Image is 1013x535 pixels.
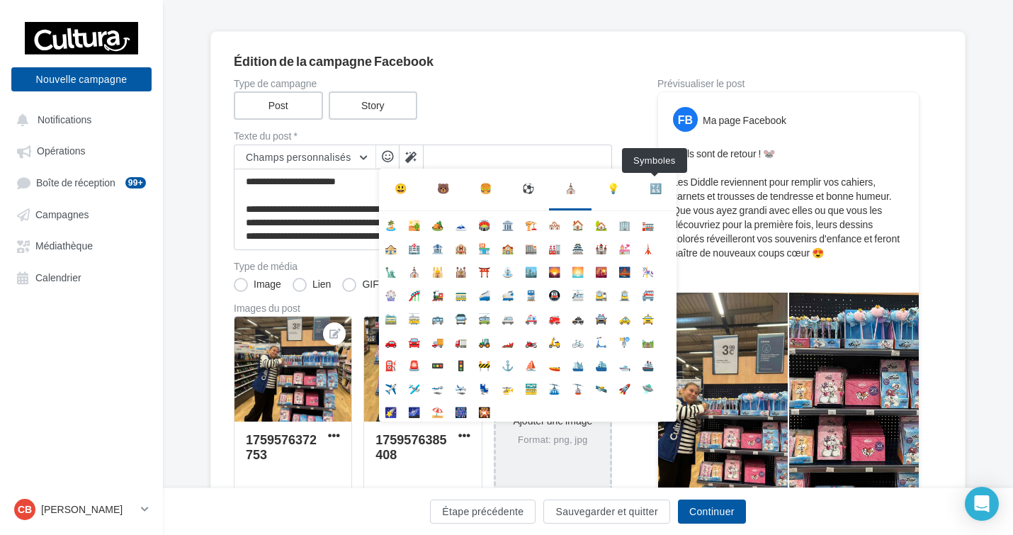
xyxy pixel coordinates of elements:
li: 🚨 [402,351,426,375]
li: 🎇 [472,398,496,422]
button: Sauvegarder et quitter [543,500,669,524]
li: 🛩️ [402,375,426,398]
li: 🏦 [426,235,449,258]
li: 🚋 [402,305,426,328]
button: Champs personnalisés [234,145,375,169]
li: 🛴 [589,328,613,351]
li: 🎠 [636,258,660,281]
label: Story [329,91,418,120]
span: Campagnes [35,208,89,220]
li: 🚗 [379,328,402,351]
li: 🏘️ [543,211,566,235]
li: 🌄 [543,258,566,281]
li: 🌌 [402,398,426,422]
li: 🗼 [636,235,660,258]
li: 🚢 [636,351,660,375]
span: CB [18,502,32,517]
li: 🚍 [449,305,472,328]
div: Prévisualiser le post [657,79,919,89]
li: 🏤 [379,235,402,258]
label: Type de campagne [234,79,612,89]
li: 🚧 [472,351,496,375]
li: 🚌 [426,305,449,328]
a: Opérations [9,137,154,163]
div: 🍔 [480,180,492,197]
li: 🏍️ [519,328,543,351]
li: ⛩️ [472,258,496,281]
li: ⛽ [379,351,402,375]
li: 🚄 [472,281,496,305]
div: 😃 [395,180,407,197]
a: Boîte de réception99+ [9,169,154,196]
li: 🏕️ [426,211,449,235]
li: 🌠 [379,398,402,422]
span: Opérations [37,145,85,157]
li: 🚖 [636,305,660,328]
button: Continuer [678,500,746,524]
li: 🚔 [589,305,613,328]
li: 🚟 [519,375,543,398]
div: 💡 [607,180,619,197]
li: 🚓 [566,305,589,328]
li: 🏗️ [519,211,543,235]
li: ✈️ [379,375,402,398]
li: 🚝 [636,281,660,305]
div: ⛪ [565,180,577,197]
li: 🚚 [426,328,449,351]
li: 🛤️ [636,328,660,351]
div: Édition de la campagne Facebook [234,55,942,67]
li: 🏝️ [379,211,402,235]
div: Open Intercom Messenger [965,487,999,521]
li: 🚡 [566,375,589,398]
p: [PERSON_NAME] [41,502,135,517]
li: 🏭 [543,235,566,258]
li: ⛱️ [426,398,449,422]
li: 🚆 [519,281,543,305]
span: Médiathèque [35,240,93,252]
li: ⛲ [496,258,519,281]
div: 🐻 [437,180,449,197]
label: Texte du post * [234,131,612,141]
span: Boîte de réception [36,176,115,188]
a: Campagnes [9,201,154,227]
li: 🚛 [449,328,472,351]
label: Type de média [234,261,612,271]
a: CB [PERSON_NAME] [11,496,152,523]
li: 🏰 [589,235,613,258]
li: 🚞 [379,305,402,328]
li: 🚠 [543,375,566,398]
label: Post [234,91,323,120]
label: GIF [342,278,378,292]
li: 🚁 [496,375,519,398]
li: 🌉 [613,258,636,281]
li: 🚉 [589,281,613,305]
li: 🚊 [613,281,636,305]
li: 🌇 [589,258,613,281]
li: 🏣 [636,211,660,235]
li: 🛵 [543,328,566,351]
li: 🚀 [613,375,636,398]
li: 🕌 [426,258,449,281]
li: 🛳️ [566,351,589,375]
div: Ma page Facebook [703,113,786,128]
li: 🏬 [519,235,543,258]
li: 🚜 [472,328,496,351]
a: Médiathèque [9,232,154,258]
label: Lien [293,278,331,292]
li: 🚐 [496,305,519,328]
div: FB [673,107,698,132]
button: Étape précédente [430,500,536,524]
li: 🏪 [472,235,496,258]
li: 🛫 [426,375,449,398]
li: 🚃 [449,281,472,305]
li: 🚈 [566,281,589,305]
li: 🏎️ [496,328,519,351]
div: 1759576372753 [246,432,317,462]
li: 🏙️ [519,258,543,281]
button: Nouvelle campagne [11,67,152,91]
li: 🏠 [566,211,589,235]
li: 🚅 [496,281,519,305]
li: 🚦 [449,351,472,375]
li: 🏛️ [496,211,519,235]
li: 🚘 [402,328,426,351]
